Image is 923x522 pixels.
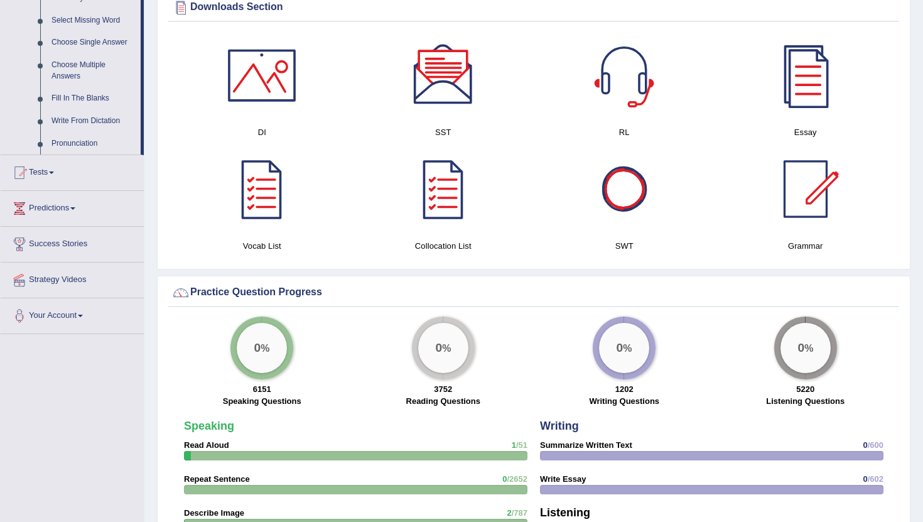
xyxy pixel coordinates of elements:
strong: 6151 [253,384,271,394]
a: Tests [1,155,144,187]
a: Select Missing Word [46,9,141,32]
h4: SST [359,126,528,139]
span: /602 [868,474,883,484]
h4: Essay [721,126,890,139]
div: Practice Question Progress [171,283,896,302]
span: /600 [868,440,883,450]
h4: SWT [540,239,709,253]
big: 0 [254,341,261,355]
a: Fill In The Blanks [46,87,141,110]
big: 0 [435,341,442,355]
a: Choose Single Answer [46,31,141,54]
a: Predictions [1,191,144,222]
div: % [780,323,831,373]
span: 1 [512,440,516,450]
a: Success Stories [1,227,144,258]
span: 0 [863,474,867,484]
a: Strategy Videos [1,263,144,294]
h4: RL [540,126,709,139]
div: % [237,323,287,373]
span: /2652 [507,474,527,484]
strong: 5220 [796,384,814,394]
strong: Writing [540,420,579,432]
big: 0 [617,341,623,355]
span: /51 [516,440,527,450]
a: Pronunciation [46,133,141,155]
h4: Grammar [721,239,890,253]
a: Your Account [1,298,144,330]
label: Writing Questions [589,395,659,407]
a: Choose Multiple Answers [46,54,141,87]
strong: 3752 [434,384,452,394]
span: 2 [507,508,511,518]
strong: Speaking [184,420,234,432]
h4: Collocation List [359,239,528,253]
label: Speaking Questions [223,395,301,407]
span: 0 [863,440,867,450]
label: Reading Questions [406,395,480,407]
label: Listening Questions [766,395,845,407]
strong: Describe Image [184,508,244,518]
strong: Write Essay [540,474,586,484]
div: % [418,323,468,373]
a: Write From Dictation [46,110,141,133]
strong: Summarize Written Text [540,440,632,450]
strong: Read Aloud [184,440,229,450]
h4: Vocab List [178,239,347,253]
big: 0 [797,341,804,355]
span: /787 [512,508,527,518]
strong: Listening [540,506,590,519]
strong: Repeat Sentence [184,474,250,484]
span: 0 [502,474,507,484]
h4: DI [178,126,347,139]
strong: 1202 [615,384,634,394]
div: % [599,323,649,373]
